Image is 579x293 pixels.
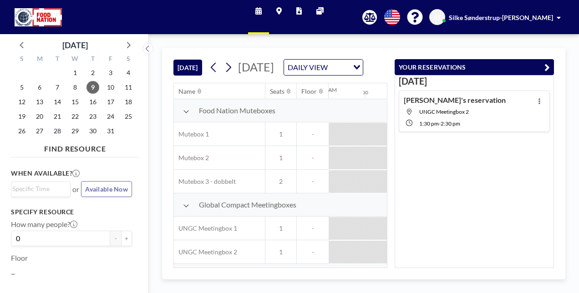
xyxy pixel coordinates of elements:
span: Food Nation Muteboxes [199,106,275,115]
span: Monday, October 20, 2025 [33,110,46,123]
span: UNGC Meetingbox 1 [174,224,237,232]
div: Floor [301,87,317,96]
span: Sunday, October 12, 2025 [15,96,28,108]
button: YOUR RESERVATIONS [395,59,554,75]
div: S [119,54,137,66]
span: Thursday, October 16, 2025 [86,96,99,108]
span: Mutebox 3 - dobbelt [174,177,236,186]
span: UNGC Meetingbox 2 [174,248,237,256]
span: Saturday, October 4, 2025 [122,66,135,79]
span: Tuesday, October 14, 2025 [51,96,64,108]
span: Monday, October 27, 2025 [33,125,46,137]
span: Saturday, October 25, 2025 [122,110,135,123]
span: - [297,224,329,232]
label: Type [11,272,26,281]
div: T [84,54,102,66]
span: Friday, October 3, 2025 [104,66,117,79]
img: organization-logo [15,8,62,26]
div: M [31,54,49,66]
button: + [121,231,132,246]
span: [DATE] [238,60,274,74]
button: [DATE] [173,60,202,76]
span: Friday, October 17, 2025 [104,96,117,108]
span: Wednesday, October 29, 2025 [69,125,81,137]
div: 12AM [322,86,337,93]
span: 1 [265,130,296,138]
label: How many people? [11,220,77,229]
span: Thursday, October 2, 2025 [86,66,99,79]
span: Global Compact Meetingboxes [199,200,296,209]
span: Friday, October 24, 2025 [104,110,117,123]
span: - [297,248,329,256]
h4: FIND RESOURCE [11,141,139,153]
span: - [297,177,329,186]
span: 2 [265,177,296,186]
span: Thursday, October 30, 2025 [86,125,99,137]
span: Wednesday, October 1, 2025 [69,66,81,79]
span: - [439,120,441,127]
span: Sunday, October 26, 2025 [15,125,28,137]
span: - [297,130,329,138]
span: 2:30 PM [441,120,460,127]
span: Tuesday, October 7, 2025 [51,81,64,94]
span: Monday, October 13, 2025 [33,96,46,108]
span: 1:30 PM [419,120,439,127]
span: 1 [265,248,296,256]
span: Saturday, October 11, 2025 [122,81,135,94]
div: [DATE] [62,39,88,51]
span: Thursday, October 9, 2025 [86,81,99,94]
span: Mutebox 2 [174,154,209,162]
span: 1 [265,224,296,232]
input: Search for option [330,61,348,73]
button: Available Now [81,181,132,197]
span: Wednesday, October 8, 2025 [69,81,81,94]
div: W [66,54,84,66]
div: F [102,54,119,66]
div: Name [178,87,195,96]
span: Friday, October 31, 2025 [104,125,117,137]
h3: Specify resource [11,208,132,216]
div: S [13,54,31,66]
span: Sunday, October 5, 2025 [15,81,28,94]
span: Silke Sønderstrup-[PERSON_NAME] [449,14,553,21]
h3: [DATE] [399,76,550,87]
label: Floor [11,253,28,263]
span: Thursday, October 23, 2025 [86,110,99,123]
span: Friday, October 10, 2025 [104,81,117,94]
span: Tuesday, October 21, 2025 [51,110,64,123]
span: Tuesday, October 28, 2025 [51,125,64,137]
div: Search for option [284,60,363,75]
span: Available Now [85,185,128,193]
h4: [PERSON_NAME]'s reservation [404,96,506,105]
div: T [49,54,66,66]
span: Mutebox 1 [174,130,209,138]
span: Wednesday, October 22, 2025 [69,110,81,123]
span: SS [434,13,441,21]
span: Monday, October 6, 2025 [33,81,46,94]
span: Sunday, October 19, 2025 [15,110,28,123]
span: or [72,185,79,194]
button: - [110,231,121,246]
span: DAILY VIEW [286,61,330,73]
span: - [297,154,329,162]
span: UNGC Meetingbox 2 [419,108,469,115]
div: Search for option [11,182,70,196]
span: 1 [265,154,296,162]
input: Search for option [12,184,65,194]
div: Seats [270,87,284,96]
span: Wednesday, October 15, 2025 [69,96,81,108]
span: Saturday, October 18, 2025 [122,96,135,108]
div: 30 [363,90,368,96]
